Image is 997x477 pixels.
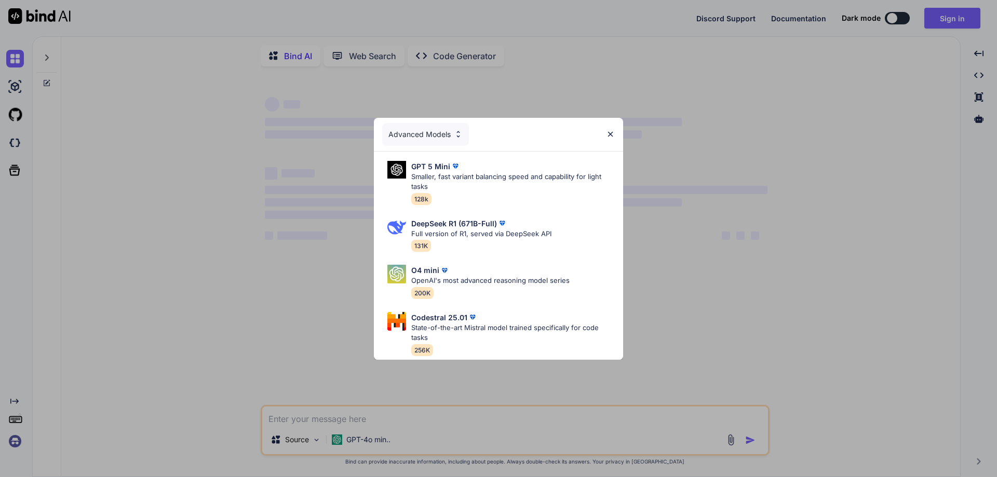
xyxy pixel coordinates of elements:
img: premium [497,218,507,228]
span: 200K [411,287,434,299]
span: 128k [411,193,432,205]
img: close [606,130,615,139]
p: O4 mini [411,265,439,276]
img: Pick Models [454,130,463,139]
img: premium [439,265,450,276]
p: Codestral 25.01 [411,312,467,323]
img: Pick Models [387,161,406,179]
p: Full version of R1, served via DeepSeek API [411,229,551,239]
img: Pick Models [387,265,406,283]
img: Pick Models [387,312,406,331]
img: premium [467,312,478,322]
p: DeepSeek R1 (671B-Full) [411,218,497,229]
span: 256K [411,344,433,356]
p: State-of-the-art Mistral model trained specifically for code tasks [411,323,615,343]
img: premium [450,161,461,171]
p: GPT 5 Mini [411,161,450,172]
img: Pick Models [387,218,406,237]
p: Smaller, fast variant balancing speed and capability for light tasks [411,172,615,192]
div: Advanced Models [382,123,469,146]
p: OpenAI's most advanced reasoning model series [411,276,570,286]
span: 131K [411,240,431,252]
